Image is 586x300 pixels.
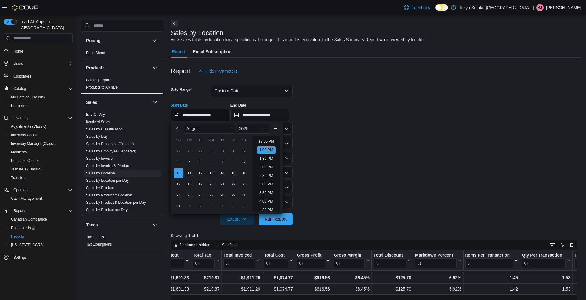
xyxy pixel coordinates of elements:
div: day-2 [240,146,249,156]
button: Transfers (Classic) [6,165,75,174]
span: Reports [11,234,24,239]
span: Sales by Product [86,185,114,190]
span: Adjustments (Classic) [9,123,73,130]
span: Sales by Location per Day [86,178,129,183]
img: Cova [12,5,39,11]
button: Qty Per Transaction [522,253,570,268]
div: Gross Profit [297,253,325,258]
button: Run Report [259,213,293,225]
span: End Of Day [86,112,105,117]
div: Sales [81,111,163,216]
p: Tokyo Smoke [GEOGRAPHIC_DATA] [459,4,530,11]
button: Catalog [1,84,75,93]
button: Pricing [151,37,158,44]
span: My Catalog (Classic) [9,93,73,101]
li: 2:00 PM [257,163,276,171]
span: Customers [13,74,31,79]
div: Total Tax [193,253,215,268]
div: Bhavik Jogee [536,4,544,11]
a: Settings [11,254,29,261]
span: Purchase Orders [11,158,39,163]
div: Items Per Transaction [465,253,513,258]
button: Subtotal [162,253,189,268]
p: [PERSON_NAME] [546,4,581,11]
div: Sa [240,135,249,145]
div: day-1 [229,146,238,156]
label: End Date [230,103,246,108]
div: day-19 [196,179,205,189]
button: Transfers [6,174,75,182]
span: Sales by Invoice & Product [86,163,130,168]
a: Dashboards [9,224,38,232]
button: Keyboard shortcuts [549,241,556,249]
div: $1,691.33 [162,274,189,281]
div: 1.45 [465,274,518,281]
span: Inventory Count [9,131,73,139]
div: $616.56 [297,274,330,281]
div: Button. Open the year selector. 2025 is currently selected. [237,124,269,134]
button: [US_STATE] CCRS [6,241,75,249]
div: 6.92% [415,274,461,281]
a: Sales by Day [86,134,108,139]
span: Sales by Invoice [86,156,113,161]
span: Transfers [9,174,73,181]
button: Pricing [86,38,150,44]
button: Inventory Count [6,131,75,139]
span: 2025 [239,126,248,131]
div: Gross Margin [334,253,364,268]
a: Price Sheet [86,51,105,55]
span: Feedback [411,5,430,11]
div: day-11 [185,168,194,178]
a: Sales by Location [86,171,115,175]
div: Subtotal [162,253,184,268]
button: Markdown Percent [415,253,461,268]
div: day-3 [207,201,216,211]
a: Transfers [9,174,29,181]
p: | [533,4,534,11]
a: Manifests [9,148,29,156]
button: Open list of options [284,126,289,131]
button: Next month [270,124,280,134]
a: Feedback [402,2,432,14]
button: Sales [86,99,150,105]
button: Catalog [11,85,28,92]
span: Promotions [9,102,73,109]
a: Tax Details [86,235,104,239]
li: 1:30 PM [257,155,276,162]
div: day-16 [240,168,249,178]
span: Settings [11,254,73,261]
span: Inventory Manager (Classic) [9,140,73,147]
div: day-23 [240,179,249,189]
div: -$125.70 [374,285,411,293]
nav: Complex example [4,44,73,278]
div: day-22 [229,179,238,189]
button: Inventory [11,114,31,122]
button: Hide Parameters [196,65,240,77]
button: Open list of options [284,141,289,146]
button: My Catalog (Classic) [6,93,75,101]
div: Total Discount [374,253,406,268]
div: Pricing [81,49,163,59]
div: $1,911.20 [223,274,260,281]
button: Gross Margin [334,253,369,268]
div: day-12 [196,168,205,178]
a: Sales by Employee (Tendered) [86,149,136,153]
span: Home [13,49,23,54]
div: Gross Profit [297,253,325,268]
div: day-13 [207,168,216,178]
div: day-15 [229,168,238,178]
div: day-6 [207,157,216,167]
span: Transfers (Classic) [9,166,73,173]
div: Total Invoiced [223,253,255,268]
div: day-28 [185,146,194,156]
button: Gross Profit [297,253,330,268]
h3: Sales [86,99,97,105]
div: day-10 [174,168,183,178]
a: Purchase Orders [9,157,41,164]
div: Total Discount [374,253,406,258]
div: View sales totals by location for a specified date range. This report is equivalent to the Sales ... [171,37,427,43]
button: Customers [1,71,75,80]
div: day-24 [174,190,183,200]
span: Inventory [13,115,28,120]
